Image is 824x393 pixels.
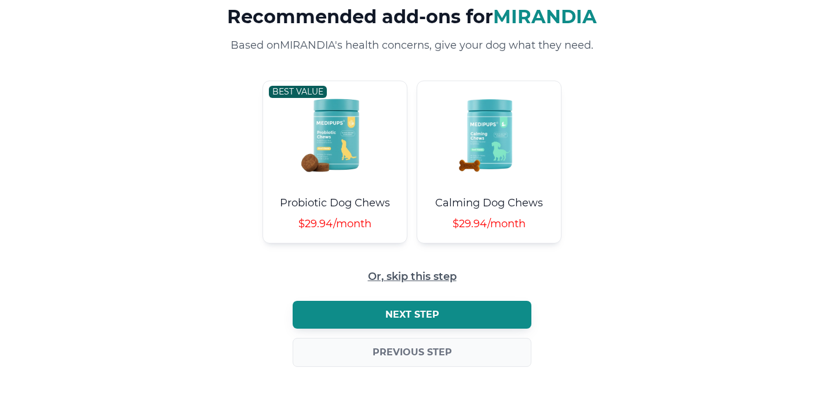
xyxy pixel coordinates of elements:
font: Calming Dog Chews [435,196,543,209]
span: MIRANDIA [493,5,597,28]
font: Previous step [373,347,452,358]
button: Previous step [293,338,531,367]
font: Next step [385,309,439,320]
img: Probiotic Dog Chews [286,81,385,186]
img: Calming Dog Chews [440,81,539,186]
h5: $29.94/month [275,216,395,231]
font: Or, skip this step [368,270,457,283]
button: Or, skip this step [368,271,457,282]
p: Based on MIRANDIA 's health concerns, give your dog what they need. [231,38,593,53]
font: $29.94/month [453,217,526,230]
h3: Recommended add-ons for [227,5,597,28]
button: Next step [293,301,531,329]
font: Probiotic Dog Chews [280,196,390,209]
div: Best value [269,86,327,98]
